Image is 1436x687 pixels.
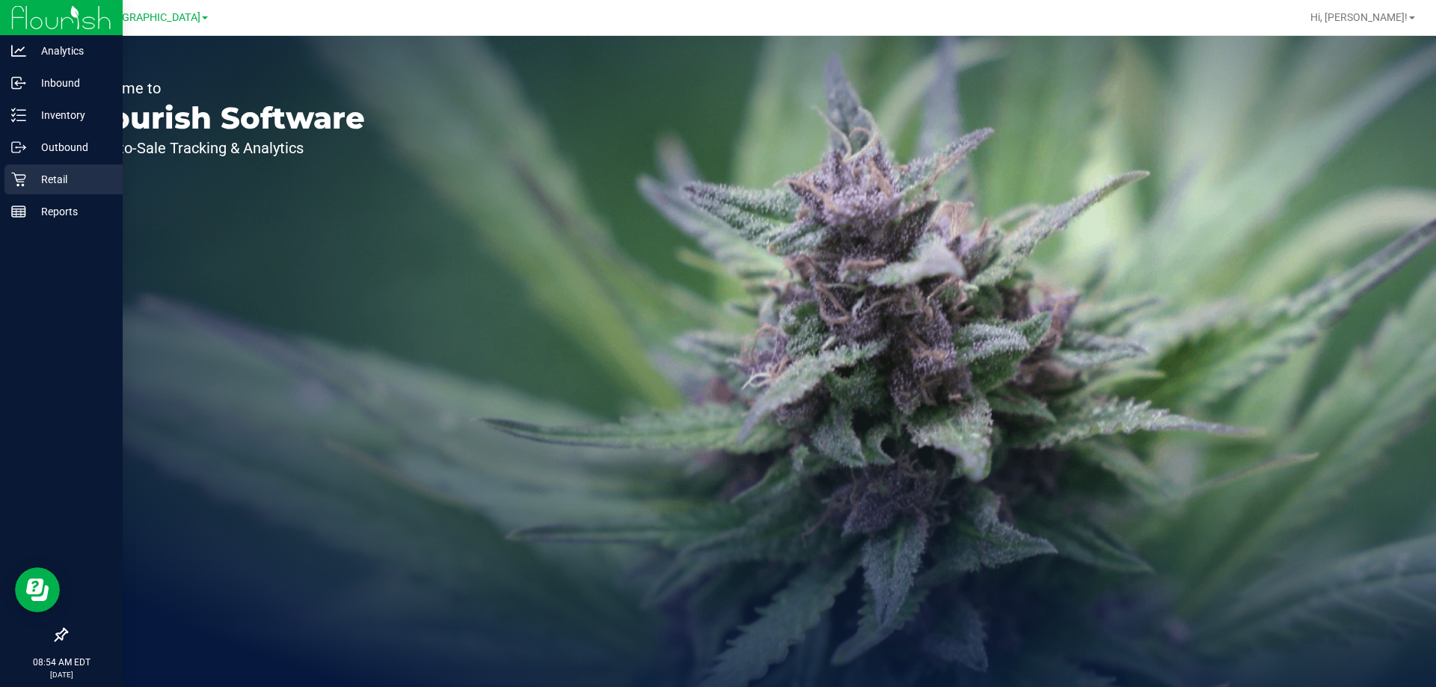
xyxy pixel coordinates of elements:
[26,138,116,156] p: Outbound
[11,140,26,155] inline-svg: Outbound
[26,42,116,60] p: Analytics
[81,141,365,155] p: Seed-to-Sale Tracking & Analytics
[81,81,365,96] p: Welcome to
[7,656,116,669] p: 08:54 AM EDT
[26,74,116,92] p: Inbound
[11,204,26,219] inline-svg: Reports
[81,103,365,133] p: Flourish Software
[26,106,116,124] p: Inventory
[15,567,60,612] iframe: Resource center
[26,170,116,188] p: Retail
[11,172,26,187] inline-svg: Retail
[26,203,116,221] p: Reports
[98,11,200,24] span: [GEOGRAPHIC_DATA]
[1310,11,1408,23] span: Hi, [PERSON_NAME]!
[11,76,26,90] inline-svg: Inbound
[11,108,26,123] inline-svg: Inventory
[7,669,116,680] p: [DATE]
[11,43,26,58] inline-svg: Analytics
